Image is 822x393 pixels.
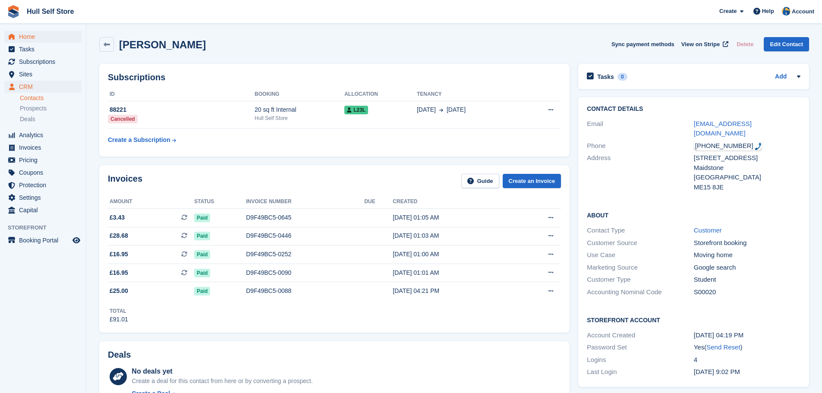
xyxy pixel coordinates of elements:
span: Invoices [19,141,71,154]
div: Total [110,307,128,315]
div: Marketing Source [587,263,693,273]
span: Help [762,7,774,16]
div: Customer Source [587,238,693,248]
span: £3.43 [110,213,125,222]
span: Protection [19,179,71,191]
div: Contact Type [587,226,693,236]
div: [DATE] 01:03 AM [393,231,514,240]
span: Booking Portal [19,234,71,246]
div: Maidstone [694,163,800,173]
a: menu [4,192,82,204]
span: Subscriptions [19,56,71,68]
a: menu [4,56,82,68]
div: [DATE] 01:01 AM [393,268,514,277]
div: D9F49BC5-0645 [246,213,364,222]
span: £25.00 [110,286,128,296]
a: Customer [694,226,722,234]
th: Status [194,195,246,209]
div: D9F49BC5-0446 [246,231,364,240]
button: Delete [733,37,757,51]
span: Home [19,31,71,43]
time: 2025-08-18 20:02:13 UTC [694,368,740,375]
h2: About [587,211,800,219]
h2: Storefront Account [587,315,800,324]
div: Use Case [587,250,693,260]
div: Yes [694,343,800,352]
span: Analytics [19,129,71,141]
span: Paid [194,214,210,222]
h2: Deals [108,350,131,360]
th: Due [364,195,393,209]
span: View on Stripe [681,40,720,49]
span: Paid [194,269,210,277]
a: menu [4,179,82,191]
div: Cancelled [108,115,138,123]
span: Coupons [19,167,71,179]
th: Created [393,195,514,209]
span: Tasks [19,43,71,55]
span: Paid [194,232,210,240]
a: Prospects [20,104,82,113]
div: Create a deal for this contact from here or by converting a prospect. [132,377,312,386]
div: 0 [617,73,627,81]
span: Sites [19,68,71,80]
img: stora-icon-8386f47178a22dfd0bd8f6a31ec36ba5ce8667c1dd55bd0f319d3a0aa187defe.svg [7,5,20,18]
a: Deals [20,115,82,124]
a: menu [4,154,82,166]
span: £28.68 [110,231,128,240]
div: Hull Self Store [255,114,344,122]
th: ID [108,88,255,101]
a: Edit Contact [764,37,809,51]
div: [DATE] 04:19 PM [694,330,800,340]
div: Student [694,275,800,285]
h2: Invoices [108,174,142,188]
th: Booking [255,88,344,101]
a: menu [4,167,82,179]
div: Call: +447857020372 [694,141,762,151]
h2: Tasks [597,73,614,81]
a: menu [4,31,82,43]
span: £16.95 [110,250,128,259]
a: Add [775,72,787,82]
span: Pricing [19,154,71,166]
div: 4 [694,355,800,365]
span: Deals [20,115,35,123]
span: L23L [344,106,368,114]
div: Logins [587,355,693,365]
div: Last Login [587,367,693,377]
span: Paid [194,250,210,259]
h2: [PERSON_NAME] [119,39,206,50]
a: View on Stripe [678,37,730,51]
div: [DATE] 01:05 AM [393,213,514,222]
a: menu [4,68,82,80]
div: Moving home [694,250,800,260]
div: No deals yet [132,366,312,377]
span: Storefront [8,223,86,232]
div: Email [587,119,693,138]
div: ME15 8JE [694,182,800,192]
a: Preview store [71,235,82,245]
th: Amount [108,195,194,209]
th: Allocation [344,88,417,101]
button: Sync payment methods [611,37,674,51]
a: menu [4,204,82,216]
span: Capital [19,204,71,216]
div: D9F49BC5-0090 [246,268,364,277]
div: D9F49BC5-0088 [246,286,364,296]
a: Contacts [20,94,82,102]
div: 20 sq ft Internal [255,105,344,114]
span: [DATE] [417,105,436,114]
a: menu [4,43,82,55]
a: [EMAIL_ADDRESS][DOMAIN_NAME] [694,120,752,137]
h2: Contact Details [587,106,800,113]
div: Storefront booking [694,238,800,248]
a: Hull Self Store [23,4,77,19]
div: [DATE] 01:00 AM [393,250,514,259]
span: CRM [19,81,71,93]
div: £91.01 [110,315,128,324]
h2: Subscriptions [108,72,561,82]
a: Create an Invoice [503,174,561,188]
div: D9F49BC5-0252 [246,250,364,259]
th: Invoice number [246,195,364,209]
a: menu [4,234,82,246]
